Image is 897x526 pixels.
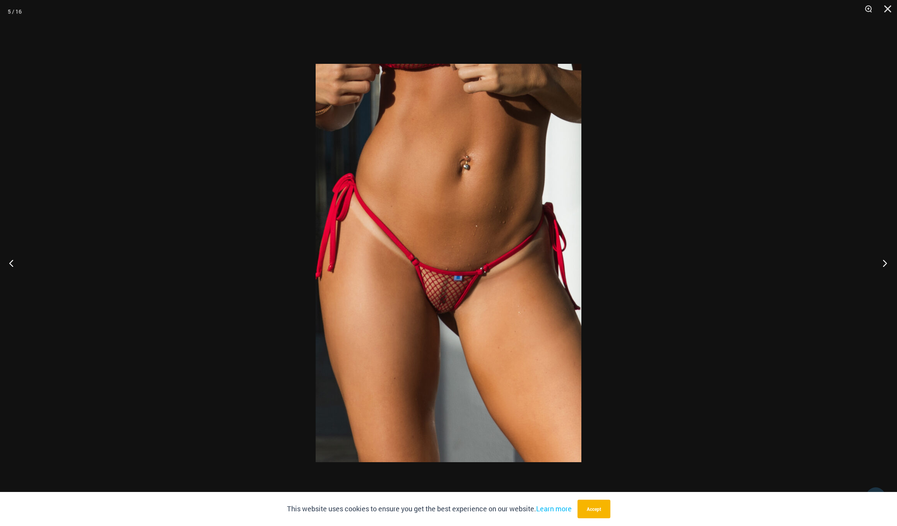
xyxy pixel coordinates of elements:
p: This website uses cookies to ensure you get the best experience on our website. [287,503,572,515]
div: 5 / 16 [8,6,22,17]
a: Learn more [536,504,572,513]
button: Next [868,244,897,282]
button: Accept [577,500,610,518]
img: Summer Storm Red 456 Micro 01 [316,64,581,462]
